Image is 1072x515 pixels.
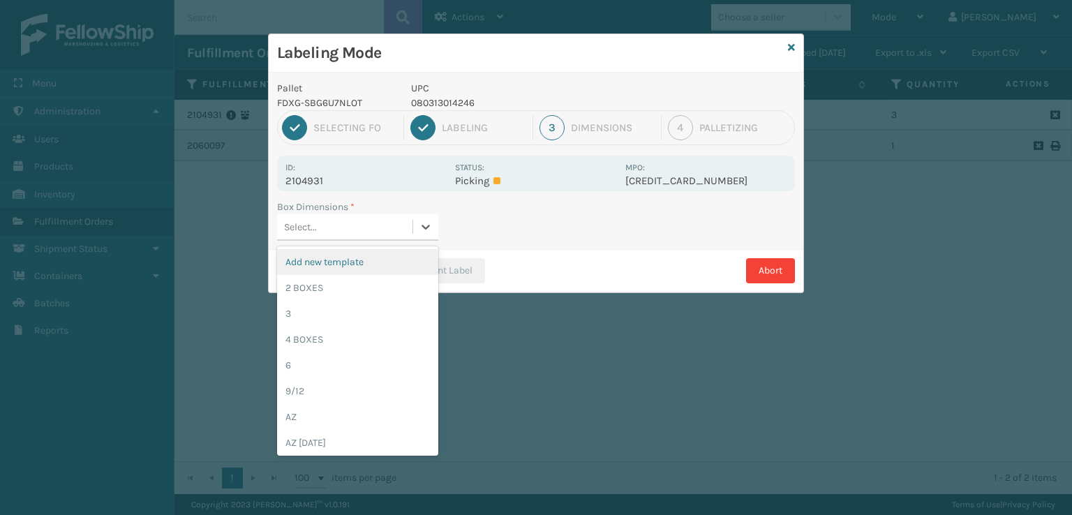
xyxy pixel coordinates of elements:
p: Pallet [277,81,394,96]
div: Palletizing [699,121,790,134]
div: AZ [DATE] [277,430,438,456]
div: AZ [277,404,438,430]
button: Print Label [399,258,485,283]
p: FDXG-SBG6U7NLOT [277,96,394,110]
p: UPC [411,81,617,96]
div: Dimensions [571,121,655,134]
p: Picking [455,174,616,187]
label: MPO: [625,163,645,172]
div: 9/12 [277,378,438,404]
p: 2104931 [285,174,447,187]
h3: Labeling Mode [277,43,782,64]
div: 4 [668,115,693,140]
div: Selecting FO [313,121,397,134]
div: 6 [277,352,438,378]
div: 3 [277,301,438,327]
div: 2 [410,115,435,140]
div: 4 BOXES [277,327,438,352]
p: 080313014246 [411,96,617,110]
div: Add new template [277,249,438,275]
label: Status: [455,163,484,172]
div: 1 [282,115,307,140]
div: Select... [284,220,317,234]
label: Box Dimensions [277,200,355,214]
div: 2 BOXES [277,275,438,301]
button: Abort [746,258,795,283]
div: 3 [539,115,565,140]
label: Id: [285,163,295,172]
p: [CREDIT_CARD_NUMBER] [625,174,787,187]
div: Labeling [442,121,526,134]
